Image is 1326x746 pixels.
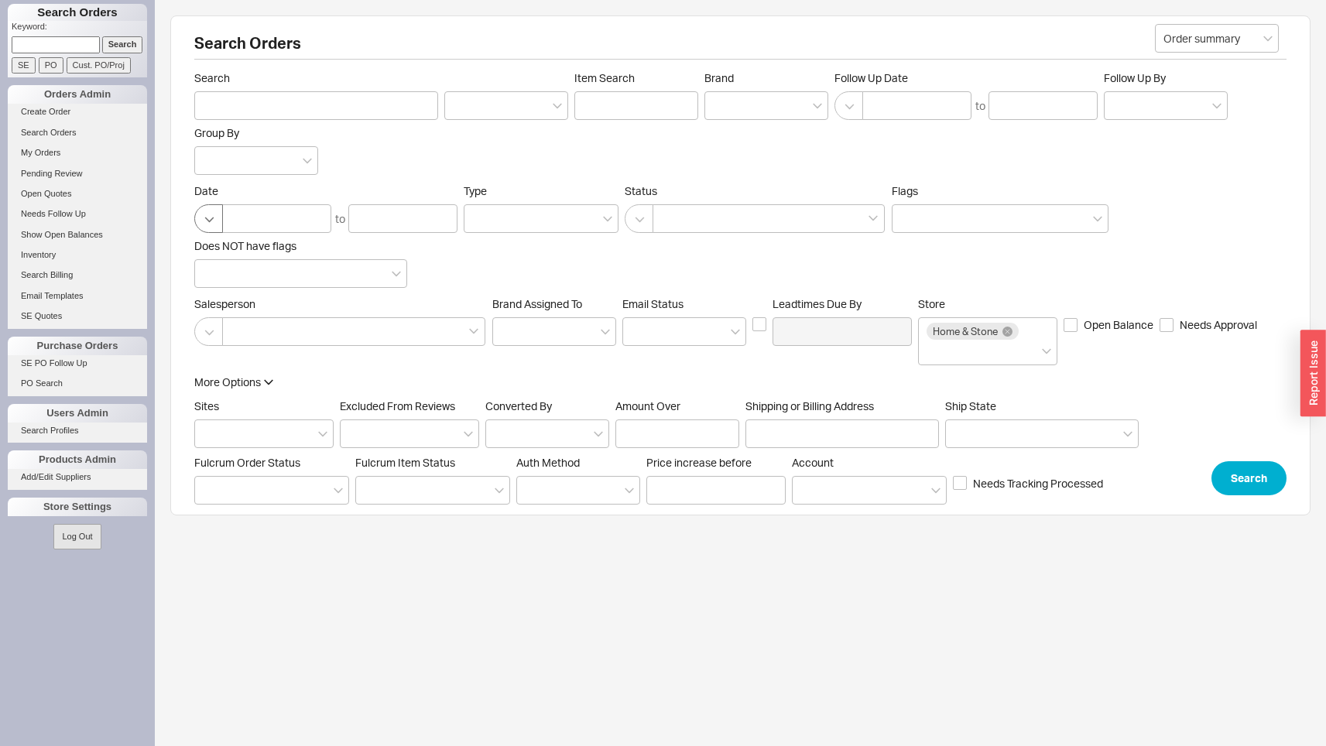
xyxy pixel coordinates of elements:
span: Auth Method [516,456,580,469]
h2: Search Orders [194,36,1287,60]
span: Pending Review [21,169,83,178]
span: Em ​ ail Status [622,297,684,310]
div: Purchase Orders [8,337,147,355]
span: Needs Tracking Processed [973,476,1103,491]
input: Fulcrum Order Status [203,481,214,499]
a: Pending Review [8,166,147,182]
span: Amount Over [615,399,739,413]
svg: open menu [464,431,473,437]
div: Products Admin [8,450,147,469]
span: Does NOT have flags [194,239,296,252]
input: Select... [1155,24,1279,53]
input: Search [194,91,438,120]
input: Needs Tracking Processed [953,476,967,490]
input: Needs Approval [1160,318,1174,332]
input: Search [102,36,143,53]
a: Open Quotes [8,186,147,202]
span: Search [194,71,438,85]
button: Log Out [53,524,101,549]
span: Brand [704,71,734,84]
input: Fulcrum Item Status [364,481,375,499]
a: Show Open Balances [8,227,147,243]
div: to [975,98,985,114]
span: Follow Up By [1104,71,1166,84]
input: Does NOT have flags [203,265,214,282]
input: PO [39,57,63,74]
a: Search Profiles [8,423,147,439]
span: Fulcrum Item Status [355,456,455,469]
svg: open menu [303,158,312,164]
input: Shipping or Billing Address [745,419,939,448]
span: Converted By [485,399,552,412]
a: Search Orders [8,125,147,141]
a: SE Quotes [8,308,147,324]
span: Date [194,184,457,198]
a: Inventory [8,247,147,263]
span: Fulcrum Order Status [194,456,300,469]
div: Users Admin [8,404,147,423]
input: Open Balance [1064,318,1078,332]
div: More Options [194,375,261,390]
span: Salesperson [194,297,486,311]
input: Ship State [954,425,965,443]
span: Follow Up Date [834,71,1098,85]
span: Shipping or Billing Address [745,399,939,413]
span: Type [464,184,487,197]
input: Type [472,210,483,228]
svg: open menu [594,431,603,437]
button: Search [1211,461,1287,495]
span: Flags [892,184,918,197]
div: Store Settings [8,498,147,516]
svg: open menu [731,329,740,335]
span: Home & Stone [933,326,998,337]
button: More Options [194,375,273,390]
svg: open menu [931,488,941,494]
p: Keyword: [12,21,147,36]
div: to [335,211,345,227]
a: My Orders [8,145,147,161]
svg: open menu [1263,36,1273,42]
input: Auth Method [525,481,536,499]
a: SE PO Follow Up [8,355,147,371]
a: Needs Follow Up [8,206,147,222]
span: Store [918,297,945,310]
a: PO Search [8,375,147,392]
svg: open menu [601,329,610,335]
a: Search Billing [8,267,147,283]
div: Orders Admin [8,85,147,104]
span: Open Balance [1084,317,1153,333]
h1: Search Orders [8,4,147,21]
input: Cust. PO/Proj [67,57,131,74]
span: Price increase before [646,456,786,470]
svg: open menu [1212,103,1221,109]
span: Group By [194,126,239,139]
input: Brand [713,97,724,115]
span: Needs Follow Up [21,209,86,218]
input: Flags [900,210,911,228]
span: Item Search [574,71,698,85]
span: Ship State [945,399,996,412]
span: Leadtimes Due By [773,297,912,311]
input: Amount Over [615,419,739,448]
span: Brand Assigned To [492,297,582,310]
span: Account [792,456,834,469]
input: SE [12,57,36,74]
a: Create Order [8,104,147,120]
input: Store [927,342,937,360]
input: Item Search [574,91,698,120]
input: Sites [203,425,214,443]
span: Needs Approval [1180,317,1257,333]
span: Search [1231,469,1267,488]
a: Add/Edit Suppliers [8,469,147,485]
span: Sites [194,399,219,412]
span: Excluded From Reviews [340,399,455,412]
svg: open menu [553,103,562,109]
span: Status [625,184,886,198]
a: Email Templates [8,288,147,304]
